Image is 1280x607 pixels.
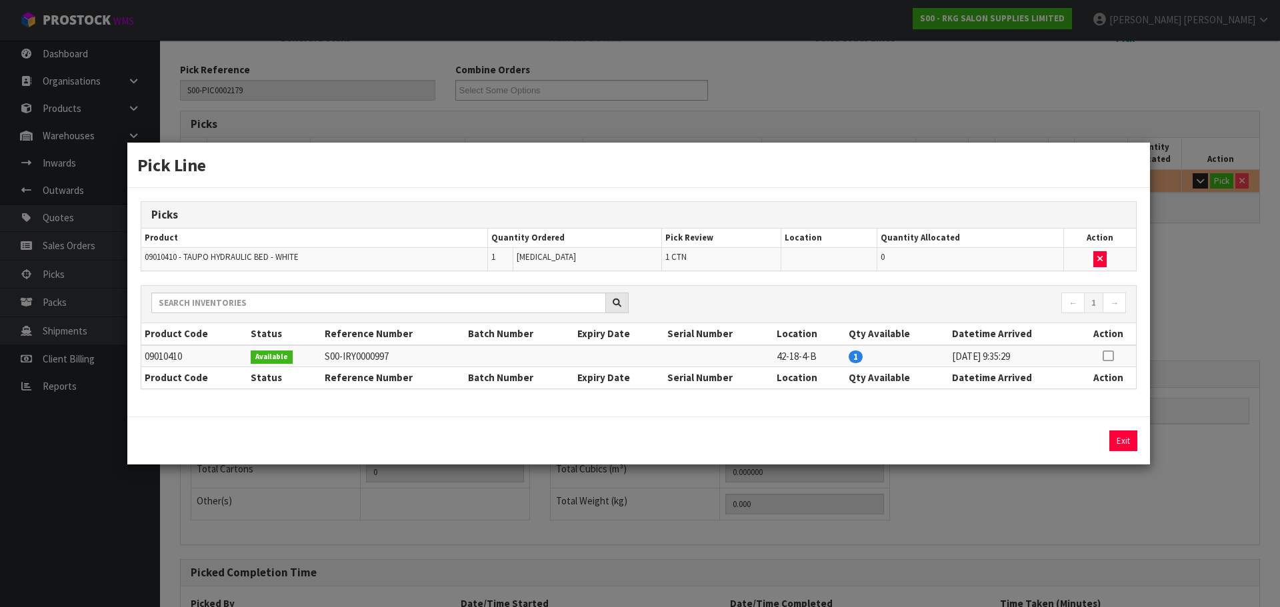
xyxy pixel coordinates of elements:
th: Qty Available [845,367,949,388]
input: Search inventories [151,293,606,313]
span: 1 [849,350,863,363]
th: Status [247,367,321,388]
th: Expiry Date [574,323,664,344]
th: Batch Number [465,367,574,388]
th: Product [141,229,488,248]
span: [MEDICAL_DATA] [517,251,576,263]
th: Action [1080,323,1136,344]
th: Expiry Date [574,367,664,388]
td: 09010410 [141,345,247,367]
h3: Picks [151,209,1126,221]
h3: Pick Line [137,153,1140,177]
span: 1 [491,251,495,263]
th: Action [1080,367,1136,388]
th: Qty Available [845,323,949,344]
th: Quantity Ordered [488,229,662,248]
th: Reference Number [321,367,465,388]
th: Batch Number [465,323,574,344]
th: Location [773,367,845,388]
a: 1 [1084,293,1103,314]
th: Datetime Arrived [949,367,1080,388]
th: Location [781,229,877,248]
th: Reference Number [321,323,465,344]
th: Serial Number [664,323,773,344]
span: 0 [881,251,885,263]
nav: Page navigation [649,293,1126,316]
th: Product Code [141,367,247,388]
td: S00-IRY0000997 [321,345,465,367]
span: 09010410 - TAUPO HYDRAULIC BED - WHITE [145,251,299,263]
span: 1 CTN [665,251,687,263]
th: Status [247,323,321,344]
th: Datetime Arrived [949,323,1080,344]
th: Quantity Allocated [877,229,1063,248]
th: Location [773,323,845,344]
td: [DATE] 9:35:29 [949,345,1080,367]
span: Available [251,350,293,364]
th: Action [1063,229,1136,248]
th: Product Code [141,323,247,344]
td: 42-18-4-B [773,345,845,367]
a: → [1103,293,1126,314]
th: Pick Review [661,229,781,248]
button: Exit [1109,430,1137,451]
th: Serial Number [664,367,773,388]
a: ← [1061,293,1085,314]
